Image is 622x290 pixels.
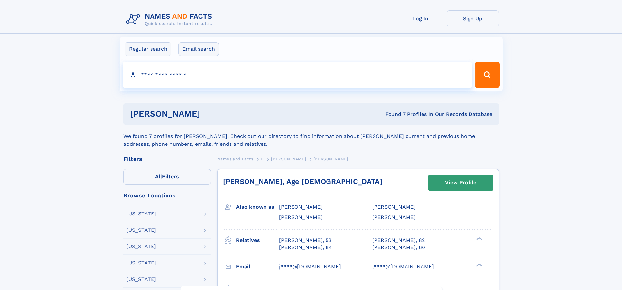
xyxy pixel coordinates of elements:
[372,204,416,210] span: [PERSON_NAME]
[261,155,264,163] a: H
[445,175,476,190] div: View Profile
[126,228,156,233] div: [US_STATE]
[428,175,493,191] a: View Profile
[372,244,425,251] a: [PERSON_NAME], 60
[313,157,348,161] span: [PERSON_NAME]
[236,235,279,246] h3: Relatives
[126,211,156,216] div: [US_STATE]
[293,111,492,118] div: Found 7 Profiles In Our Records Database
[372,237,425,244] a: [PERSON_NAME], 82
[126,260,156,265] div: [US_STATE]
[123,125,499,148] div: We found 7 profiles for [PERSON_NAME]. Check out our directory to find information about [PERSON_...
[475,236,483,241] div: ❯
[223,178,382,186] a: [PERSON_NAME], Age [DEMOGRAPHIC_DATA]
[394,10,447,26] a: Log In
[236,261,279,272] h3: Email
[475,263,483,267] div: ❯
[126,277,156,282] div: [US_STATE]
[236,201,279,213] h3: Also known as
[279,214,323,220] span: [PERSON_NAME]
[475,62,499,88] button: Search Button
[279,204,323,210] span: [PERSON_NAME]
[123,62,472,88] input: search input
[123,169,211,185] label: Filters
[123,193,211,198] div: Browse Locations
[178,42,219,56] label: Email search
[126,244,156,249] div: [US_STATE]
[123,10,217,28] img: Logo Names and Facts
[130,110,293,118] h1: [PERSON_NAME]
[279,244,332,251] a: [PERSON_NAME], 84
[217,155,253,163] a: Names and Facts
[279,237,331,244] a: [PERSON_NAME], 53
[261,157,264,161] span: H
[271,155,306,163] a: [PERSON_NAME]
[372,214,416,220] span: [PERSON_NAME]
[123,156,211,162] div: Filters
[447,10,499,26] a: Sign Up
[155,173,162,179] span: All
[125,42,171,56] label: Regular search
[271,157,306,161] span: [PERSON_NAME]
